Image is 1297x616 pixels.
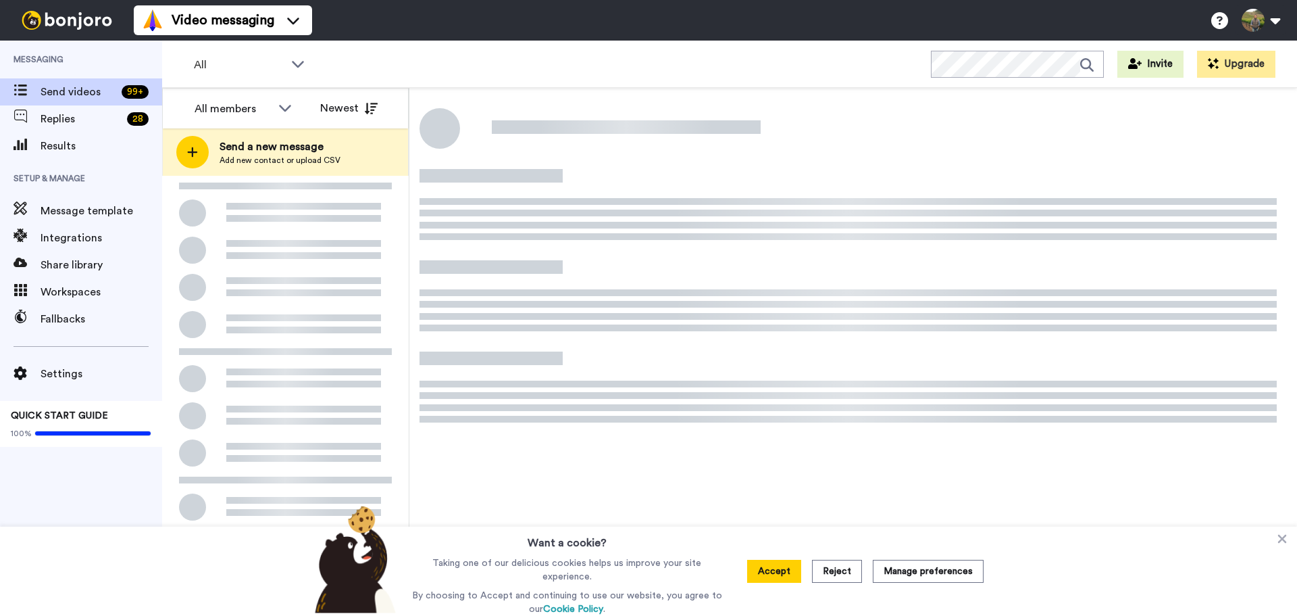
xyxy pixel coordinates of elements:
span: All [194,57,284,73]
img: bear-with-cookie.png [303,505,403,613]
button: Newest [310,95,388,122]
span: QUICK START GUIDE [11,411,108,421]
button: Reject [812,560,862,583]
h3: Want a cookie? [528,527,607,551]
div: 28 [127,112,149,126]
button: Upgrade [1197,51,1275,78]
div: All members [195,101,272,117]
button: Invite [1117,51,1184,78]
a: Cookie Policy [543,605,603,614]
span: Results [41,138,162,154]
button: Manage preferences [873,560,984,583]
button: Accept [747,560,801,583]
span: Add new contact or upload CSV [220,155,340,166]
span: Replies [41,111,122,127]
img: bj-logo-header-white.svg [16,11,118,30]
span: Send a new message [220,139,340,155]
span: Share library [41,257,162,273]
p: By choosing to Accept and continuing to use our website, you agree to our . [409,589,726,616]
img: vm-color.svg [142,9,163,31]
span: 100% [11,428,32,439]
p: Taking one of our delicious cookies helps us improve your site experience. [409,556,726,584]
span: Settings [41,366,162,382]
span: Workspaces [41,284,162,300]
span: Fallbacks [41,311,162,327]
span: Integrations [41,230,162,246]
div: 99 + [122,85,149,99]
span: Send videos [41,84,116,100]
span: Message template [41,203,162,219]
span: Video messaging [172,11,274,30]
